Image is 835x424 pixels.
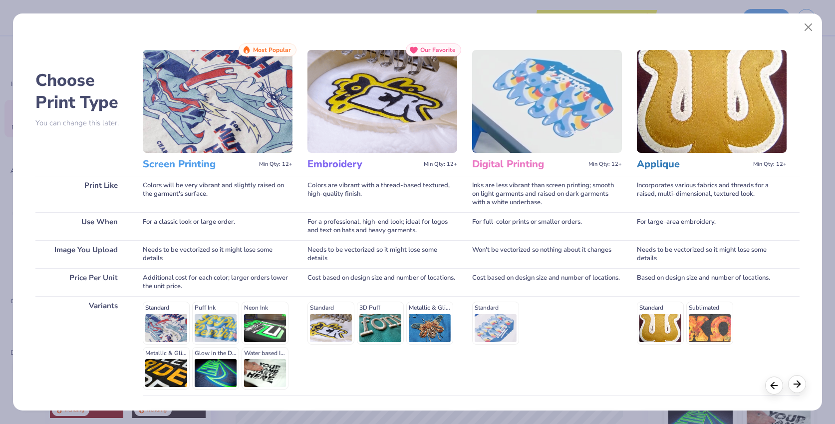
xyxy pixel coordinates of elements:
[307,176,457,212] div: Colors are vibrant with a thread-based textured, high-quality finish.
[143,212,292,240] div: For a classic look or large order.
[472,268,622,296] div: Cost based on design size and number of locations.
[472,240,622,268] div: Won't be vectorized so nothing about it changes
[307,212,457,240] div: For a professional, high-end look; ideal for logos and text on hats and heavy garments.
[35,240,128,268] div: Image You Upload
[143,158,255,171] h3: Screen Printing
[35,296,128,395] div: Variants
[472,176,622,212] div: Inks are less vibrant than screen printing; smooth on light garments and raised on dark garments ...
[424,161,457,168] span: Min Qty: 12+
[253,46,291,53] span: Most Popular
[307,158,420,171] h3: Embroidery
[35,69,128,113] h2: Choose Print Type
[637,212,787,240] div: For large-area embroidery.
[143,50,292,153] img: Screen Printing
[637,158,749,171] h3: Applique
[637,176,787,212] div: Incorporates various fabrics and threads for a raised, multi-dimensional, textured look.
[35,212,128,240] div: Use When
[472,158,584,171] h3: Digital Printing
[637,268,787,296] div: Based on design size and number of locations.
[588,161,622,168] span: Min Qty: 12+
[143,176,292,212] div: Colors will be very vibrant and slightly raised on the garment's surface.
[799,18,818,37] button: Close
[307,240,457,268] div: Needs to be vectorized so it might lose some details
[637,240,787,268] div: Needs to be vectorized so it might lose some details
[472,212,622,240] div: For full-color prints or smaller orders.
[307,268,457,296] div: Cost based on design size and number of locations.
[143,240,292,268] div: Needs to be vectorized so it might lose some details
[420,46,456,53] span: Our Favorite
[35,119,128,127] p: You can change this later.
[35,268,128,296] div: Price Per Unit
[472,50,622,153] img: Digital Printing
[637,50,787,153] img: Applique
[259,161,292,168] span: Min Qty: 12+
[35,176,128,212] div: Print Like
[143,268,292,296] div: Additional cost for each color; larger orders lower the unit price.
[753,161,787,168] span: Min Qty: 12+
[307,50,457,153] img: Embroidery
